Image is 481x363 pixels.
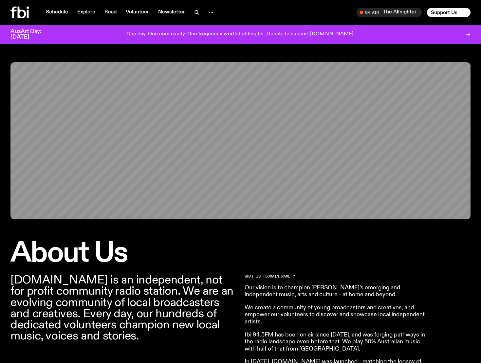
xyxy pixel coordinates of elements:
a: Volunteer [122,8,153,17]
h1: About Us [10,240,237,267]
button: Support Us [427,8,471,17]
span: Support Us [431,9,457,15]
a: Schedule [42,8,72,17]
p: fbi 94.5FM has been on air since [DATE], and was forging pathways in the radio landscape even bef... [245,332,433,353]
p: [DOMAIN_NAME] is an independent, not for profit community radio station. We are an evolving commu... [10,275,237,342]
h3: AusArt Day: [DATE] [10,29,52,40]
a: Read [101,8,120,17]
a: Newsletter [154,8,189,17]
p: We create a community of young broadcasters and creatives, and empower our volunteers to discover... [245,304,433,326]
button: On AirThe Allnighter [357,8,422,17]
a: Explore [73,8,99,17]
h2: What is [DOMAIN_NAME]? [245,275,433,278]
p: Our vision is to champion [PERSON_NAME]’s emerging and independent music, arts and culture - at h... [245,284,433,299]
p: One day. One community. One frequency worth fighting for. Donate to support [DOMAIN_NAME]. [126,31,355,37]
